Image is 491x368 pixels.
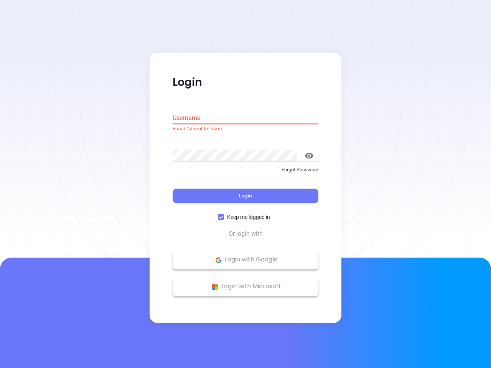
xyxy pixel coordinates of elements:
button: Microsoft Logo Login with Microsoft [173,277,318,296]
p: Email Cannot be blank [173,125,318,133]
p: Login [173,76,318,89]
span: Keep me logged in [224,213,273,222]
img: Google Logo [214,255,223,265]
button: Google Logo Login with Google [173,250,318,269]
p: Forgot Password [173,166,318,174]
a: Forgot Password [173,166,318,180]
p: Login with Microsoft [176,281,315,292]
span: Or login with [225,230,267,239]
button: Login [173,189,318,204]
p: Login with Google [176,254,315,266]
span: Login [239,193,252,199]
img: Microsoft Logo [210,282,220,292]
button: toggle password visibility [300,146,318,165]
